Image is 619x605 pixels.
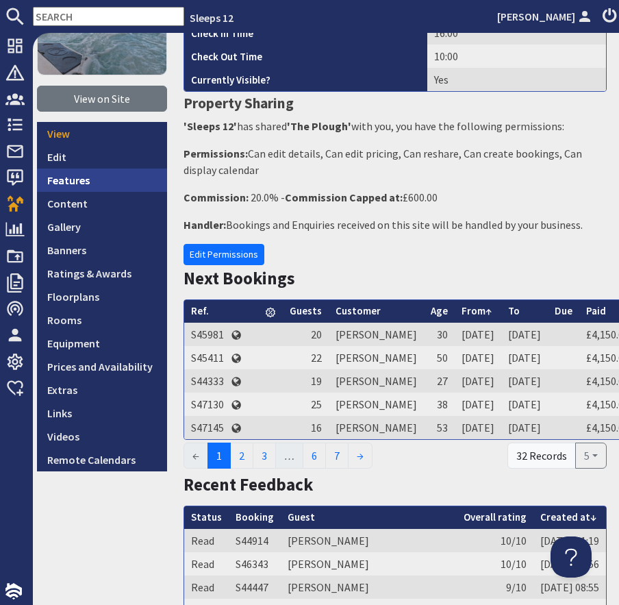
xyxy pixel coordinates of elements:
td: S44333 [184,369,231,393]
td: [PERSON_NAME] [329,369,424,393]
a: Next Bookings [184,267,295,289]
td: [DATE] [501,393,548,416]
a: Gallery [37,215,167,238]
td: [DATE] [455,369,501,393]
a: S44914 [236,534,268,547]
a: Created at [540,510,596,523]
a: S46343 [236,557,268,571]
th: Check Out Time [184,45,427,68]
td: [PERSON_NAME] [281,576,457,599]
a: Rooms [37,308,167,332]
a: Overall rating [464,510,527,523]
a: 3 [253,443,276,469]
a: Status [191,510,222,523]
img: staytech_i_w-64f4e8e9ee0a9c174fd5317b4b171b261742d2d393467e5bdba4413f4f884c10.svg [5,583,22,600]
a: 2 [230,443,253,469]
td: [PERSON_NAME] [329,346,424,369]
a: Recent Feedback [184,473,313,495]
td: [PERSON_NAME] [329,393,424,416]
th: Due [548,300,579,323]
td: Read [184,552,229,576]
input: SEARCH [33,7,184,26]
a: View [37,122,167,145]
a: Links [37,402,167,425]
td: Read [184,529,229,552]
strong: Commission: [184,190,249,204]
span: 20.0% [251,190,279,204]
td: [DATE] [501,346,548,369]
td: 10:00 [427,45,606,68]
a: S44447 [236,580,268,594]
span: 19 [311,374,322,388]
a: Floorplans [37,285,167,308]
p: Bookings and Enquiries received on this site will be handled by your business. [184,217,607,233]
td: [DATE] [455,346,501,369]
td: S47145 [184,416,231,439]
a: Edit Permissions [184,244,264,265]
a: Age [431,304,448,317]
td: 9/10 [457,576,533,599]
span: - £600.00 [281,190,438,204]
td: 50 [424,346,455,369]
td: 38 [424,393,455,416]
td: [DATE] [501,416,548,439]
p: has shared with you, you have the following permissions: [184,118,607,134]
a: [PERSON_NAME] [497,8,594,25]
a: Content [37,192,167,215]
a: → [348,443,372,469]
a: Booking [236,510,274,523]
td: [DATE] [455,323,501,346]
a: Videos [37,425,167,448]
strong: Permissions: [184,147,248,160]
a: 7 [325,443,349,469]
td: [DATE] [501,323,548,346]
td: [DATE] [501,369,548,393]
a: 6 [303,443,326,469]
td: 27 [424,369,455,393]
th: Currently Visible? [184,68,427,91]
td: [DATE] 11:19 [533,529,606,552]
td: [PERSON_NAME] [281,529,457,552]
a: Paid [586,304,606,317]
strong: Handler: [184,218,226,232]
td: [PERSON_NAME] [281,552,457,576]
span: 1 [207,443,231,469]
td: [DATE] 08:55 [533,576,606,599]
iframe: Toggle Customer Support [551,536,592,578]
a: To [508,304,520,317]
a: Guest [288,510,315,523]
td: S47130 [184,393,231,416]
td: S45411 [184,346,231,369]
strong: 'Sleeps 12' [184,119,237,133]
div: 32 Records [507,443,576,469]
a: View on Site [37,86,167,112]
a: Edit [37,145,167,169]
a: Sleeps 12 [190,11,233,25]
a: Equipment [37,332,167,355]
td: [PERSON_NAME] [329,323,424,346]
button: 5 [575,443,607,469]
a: Extras [37,378,167,402]
a: Features [37,169,167,192]
strong: Commission Capped at: [285,190,403,204]
h3: Property Sharing [184,92,607,115]
td: 10/10 [457,529,533,552]
span: 25 [311,397,322,411]
td: [DATE] [455,416,501,439]
a: Banners [37,238,167,262]
a: Customer [336,304,381,317]
span: 20 [311,328,322,341]
td: [PERSON_NAME] [329,416,424,439]
td: 30 [424,323,455,346]
a: Guests [290,304,322,317]
a: Ref. [191,304,209,317]
td: 16:00 [427,21,606,45]
a: Ratings & Awards [37,262,167,285]
td: S45981 [184,323,231,346]
span: 16 [311,421,322,434]
td: Read [184,576,229,599]
strong: 'The Plough' [287,119,351,133]
a: Prices and Availability [37,355,167,378]
td: Yes [427,68,606,91]
td: 10/10 [457,552,533,576]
